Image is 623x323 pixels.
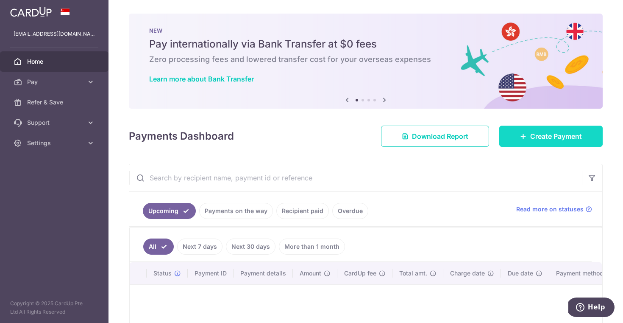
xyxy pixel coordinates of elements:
[129,129,234,144] h4: Payments Dashboard
[27,78,83,86] span: Pay
[549,262,614,284] th: Payment method
[450,269,485,278] span: Charge date
[276,203,329,219] a: Recipient paid
[332,203,368,219] a: Overdue
[27,57,83,66] span: Home
[234,262,293,284] th: Payment details
[129,14,603,109] img: Bank transfer banner
[149,37,582,51] h5: Pay internationally via Bank Transfer at $0 fees
[143,239,174,255] a: All
[27,98,83,107] span: Refer & Save
[226,239,275,255] a: Next 30 days
[399,269,427,278] span: Total amt.
[149,75,254,83] a: Learn more about Bank Transfer
[10,7,52,17] img: CardUp
[499,126,603,147] a: Create Payment
[143,203,196,219] a: Upcoming
[199,203,273,219] a: Payments on the way
[300,269,321,278] span: Amount
[344,269,376,278] span: CardUp fee
[153,269,172,278] span: Status
[188,262,234,284] th: Payment ID
[530,131,582,141] span: Create Payment
[129,164,582,191] input: Search by recipient name, payment id or reference
[177,239,222,255] a: Next 7 days
[381,126,489,147] a: Download Report
[568,298,615,319] iframe: Opens a widget where you can find more information
[149,54,582,65] h6: Zero processing fees and lowered transfer cost for your overseas expenses
[412,131,468,141] span: Download Report
[516,205,592,213] a: Read more on statuses
[508,269,533,278] span: Due date
[516,205,584,213] span: Read more on statuses
[27,139,83,147] span: Settings
[14,30,95,38] p: [EMAIL_ADDRESS][DOMAIN_NAME]
[279,239,345,255] a: More than 1 month
[149,27,582,34] p: NEW
[27,118,83,127] span: Support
